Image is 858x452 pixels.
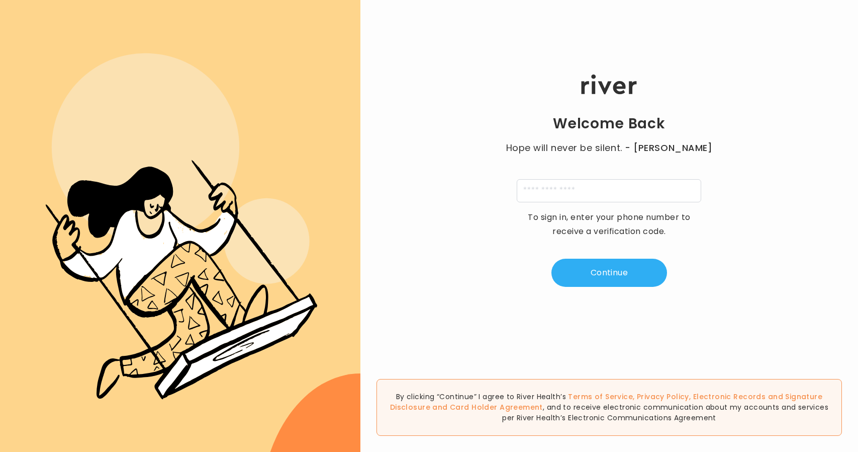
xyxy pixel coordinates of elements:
[551,259,667,287] button: Continue
[390,392,822,412] a: Electronic Records and Signature Disclosure
[553,115,665,133] h1: Welcome Back
[521,210,697,239] p: To sign in, enter your phone number to receive a verification code.
[376,379,842,436] div: By clicking “Continue” I agree to River Health’s
[625,141,712,155] span: - [PERSON_NAME]
[450,402,543,412] a: Card Holder Agreement
[496,141,722,155] p: Hope will never be silent.
[502,402,828,423] span: , and to receive electronic communication about my accounts and services per River Health’s Elect...
[568,392,633,402] a: Terms of Service
[390,392,822,412] span: , , and
[637,392,689,402] a: Privacy Policy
